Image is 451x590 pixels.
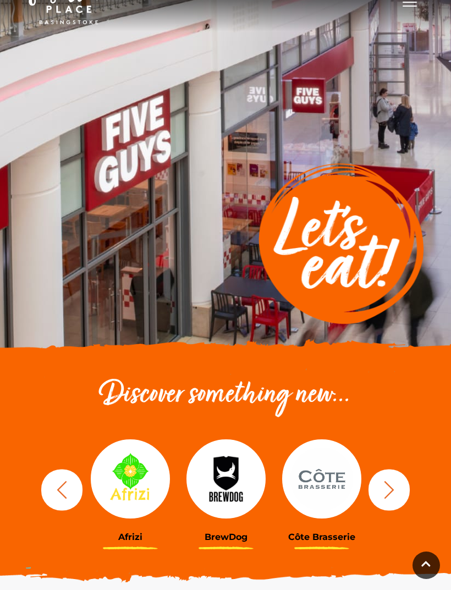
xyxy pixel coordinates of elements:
[91,435,170,542] a: Afrizi
[91,532,170,542] h3: Afrizi
[282,532,361,542] h3: Côte Brasserie
[186,532,266,542] h3: BrewDog
[282,435,361,542] a: Côte Brasserie
[186,435,266,542] a: BrewDog
[36,378,415,413] h2: Discover something new...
